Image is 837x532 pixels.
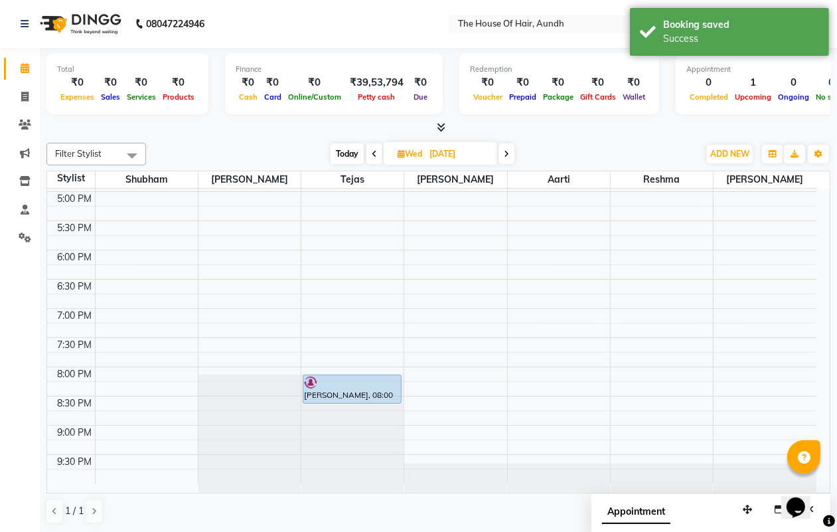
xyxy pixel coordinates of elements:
[663,18,819,32] div: Booking saved
[285,92,344,102] span: Online/Custom
[470,75,506,90] div: ₹0
[65,504,84,518] span: 1 / 1
[55,250,95,264] div: 6:00 PM
[707,145,753,163] button: ADD NEW
[404,171,506,188] span: [PERSON_NAME]
[123,75,159,90] div: ₹0
[159,75,198,90] div: ₹0
[285,75,344,90] div: ₹0
[775,75,812,90] div: 0
[619,75,648,90] div: ₹0
[146,5,204,43] b: 08047224946
[731,92,775,102] span: Upcoming
[55,280,95,294] div: 6:30 PM
[159,92,198,102] span: Products
[236,75,261,90] div: ₹0
[577,75,619,90] div: ₹0
[55,148,102,159] span: Filter Stylist
[344,75,409,90] div: ₹39,53,794
[55,455,95,469] div: 9:30 PM
[425,144,492,164] input: 2025-09-03
[686,75,731,90] div: 0
[55,221,95,235] div: 5:30 PM
[508,171,610,188] span: Aarti
[198,171,301,188] span: [PERSON_NAME]
[710,149,749,159] span: ADD NEW
[731,75,775,90] div: 1
[540,92,577,102] span: Package
[261,92,285,102] span: Card
[619,92,648,102] span: Wallet
[236,64,432,75] div: Finance
[55,192,95,206] div: 5:00 PM
[602,500,670,524] span: Appointment
[261,75,285,90] div: ₹0
[611,171,713,188] span: Reshma
[123,92,159,102] span: Services
[55,367,95,381] div: 8:00 PM
[55,338,95,352] div: 7:30 PM
[98,75,123,90] div: ₹0
[714,171,816,188] span: [PERSON_NAME]
[57,92,98,102] span: Expenses
[775,92,812,102] span: Ongoing
[96,171,198,188] span: Shubham
[303,375,400,403] div: [PERSON_NAME], 08:00 PM-08:30 PM, [PERSON_NAME]
[98,92,123,102] span: Sales
[470,64,648,75] div: Redemption
[301,171,404,188] span: Tejas
[577,92,619,102] span: Gift Cards
[331,143,364,164] span: Today
[506,92,540,102] span: Prepaid
[47,171,95,185] div: Stylist
[410,92,431,102] span: Due
[57,75,98,90] div: ₹0
[34,5,125,43] img: logo
[55,309,95,323] div: 7:00 PM
[506,75,540,90] div: ₹0
[55,397,95,410] div: 8:30 PM
[781,479,824,519] iframe: chat widget
[686,92,731,102] span: Completed
[409,75,432,90] div: ₹0
[57,64,198,75] div: Total
[355,92,399,102] span: Petty cash
[394,149,425,159] span: Wed
[470,92,506,102] span: Voucher
[55,426,95,440] div: 9:00 PM
[236,92,261,102] span: Cash
[663,32,819,46] div: Success
[540,75,577,90] div: ₹0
